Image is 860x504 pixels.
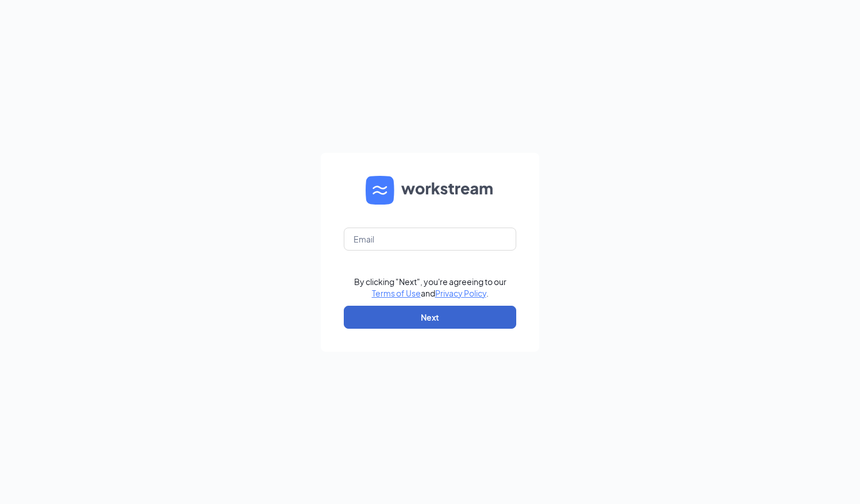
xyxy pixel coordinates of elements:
[344,306,516,329] button: Next
[366,176,494,205] img: WS logo and Workstream text
[435,288,486,298] a: Privacy Policy
[354,276,506,299] div: By clicking "Next", you're agreeing to our and .
[344,228,516,251] input: Email
[372,288,421,298] a: Terms of Use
